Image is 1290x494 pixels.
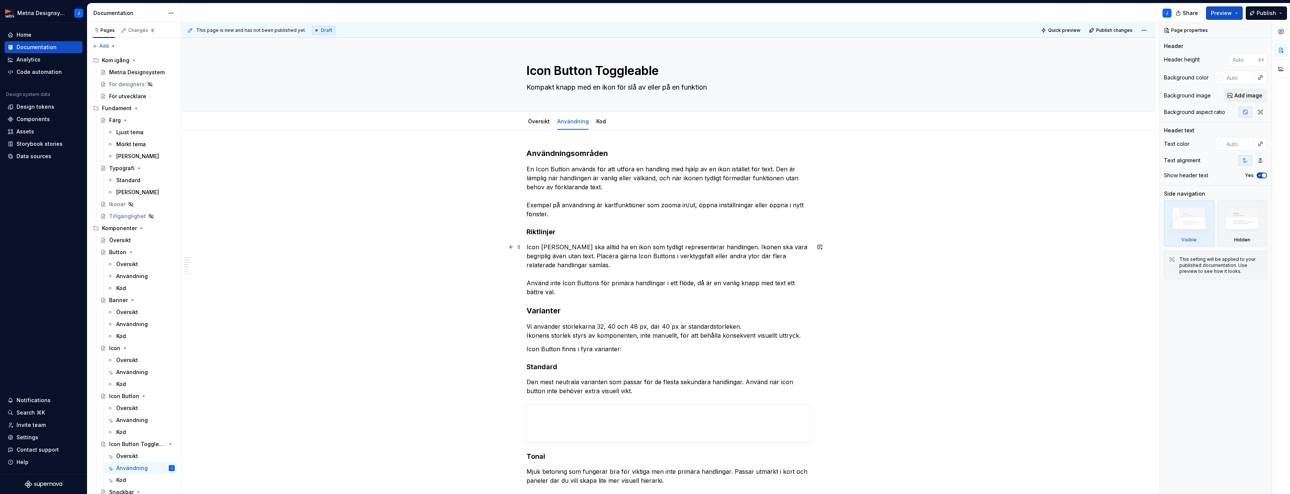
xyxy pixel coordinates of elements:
a: Button [97,246,178,258]
a: Kod [104,378,178,390]
button: Contact support [4,444,82,456]
div: Background image [1164,92,1211,99]
a: Mörkt tema [104,138,178,150]
a: Icon [97,342,178,354]
div: Header height [1164,56,1200,63]
div: Kod [116,380,126,388]
span: Add image [1234,92,1262,99]
div: Typografi [109,165,135,172]
div: Header text [1164,127,1194,134]
div: Settings [16,434,38,441]
span: Add [99,43,109,49]
div: Design system data [6,91,50,97]
div: Kom igång [90,54,178,66]
div: Text alignment [1164,157,1200,164]
div: J [1166,10,1168,16]
div: Färg [109,117,121,124]
div: Hidden [1217,201,1267,246]
button: Add [90,41,118,51]
a: Kod [104,426,178,438]
div: Changes [128,27,156,33]
div: Översikt [116,452,138,460]
p: Den mest neutrala varianten som passar för de flesta sekundära handlingar. Använd när icon button... [526,377,810,395]
button: Publish changes [1087,25,1136,36]
label: Yes [1245,172,1254,178]
span: This page is new and has not been published yet. [196,27,306,33]
img: fcc7d103-c4a6-47df-856c-21dae8b51a16.png [5,9,14,18]
button: Publish [1246,6,1287,20]
span: Publish changes [1096,27,1132,33]
div: Användning [116,368,148,376]
span: Preview [1211,9,1232,17]
div: Översikt [116,260,138,268]
a: Analytics [4,54,82,66]
div: Komponenter [90,222,178,234]
a: Användning [557,118,589,124]
a: Data sources [4,150,82,162]
p: Mjuk betoning som fungerar bra för viktiga men inte primära handlingar. Passar utmärkt i kort och... [526,467,810,485]
div: Översikt [525,113,553,129]
div: Icon [109,344,120,352]
a: Översikt [528,118,550,124]
div: J [171,464,172,472]
div: Header [1164,42,1183,50]
a: Metria Designsystem [97,66,178,78]
div: Kod [593,113,609,129]
div: Kod [116,284,126,292]
a: Kod [104,330,178,342]
a: Användning [104,414,178,426]
a: Användning [104,270,178,282]
a: Översikt [104,258,178,270]
div: Kom igång [102,57,129,64]
div: Text color [1164,140,1189,148]
p: Icon Button finns i fyra varianter: [526,344,810,353]
a: Användning [104,318,178,330]
div: Show header text [1164,172,1208,179]
div: Ikoner [109,201,126,208]
button: Quick preview [1039,25,1084,36]
button: Help [4,456,82,468]
textarea: Icon Button Toggleable [525,62,808,80]
a: Assets [4,126,82,138]
a: Kod [596,118,606,124]
div: Användning [554,113,592,129]
h4: Tonal [526,452,810,461]
input: Auto [1230,53,1258,66]
div: Notifications [16,397,51,404]
button: Search ⌘K [4,407,82,419]
a: Översikt [104,306,178,318]
a: För designers [97,78,178,90]
div: För utvecklare [109,93,146,100]
div: Icon Button [109,392,139,400]
div: Side navigation [1164,190,1205,198]
div: Visible [1181,237,1197,243]
a: Storybook stories [4,138,82,150]
div: Search ⌘K [16,409,45,416]
div: Användning [116,320,148,328]
a: Banner [97,294,178,306]
button: Share [1172,6,1203,20]
div: Användning [116,416,148,424]
div: Standard [116,177,140,184]
a: För utvecklare [97,90,178,102]
p: px [1258,57,1264,63]
a: Supernova Logo [25,481,62,488]
div: Contact support [16,446,59,454]
textarea: Kompakt knapp med en ikon för slå av eller på en funktion [525,81,808,93]
button: Notifications [4,394,82,406]
div: Fundament [102,105,132,112]
p: Icon [PERSON_NAME] ska alltid ha en ikon som tydligt representerar handlingen. Ikonen ska vara be... [526,243,810,296]
h3: Användningsområden [526,148,810,159]
div: Help [16,458,28,466]
span: 6 [150,27,156,33]
a: Icon Button [97,390,178,402]
a: Översikt [104,450,178,462]
button: Preview [1206,6,1243,20]
div: Icon Button Toggleable [109,440,166,448]
div: Analytics [16,56,40,63]
div: Ljust tema [116,129,144,136]
div: Data sources [16,153,51,160]
h3: Varianter [526,305,810,316]
div: Användning [116,272,148,280]
a: Översikt [97,234,178,246]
